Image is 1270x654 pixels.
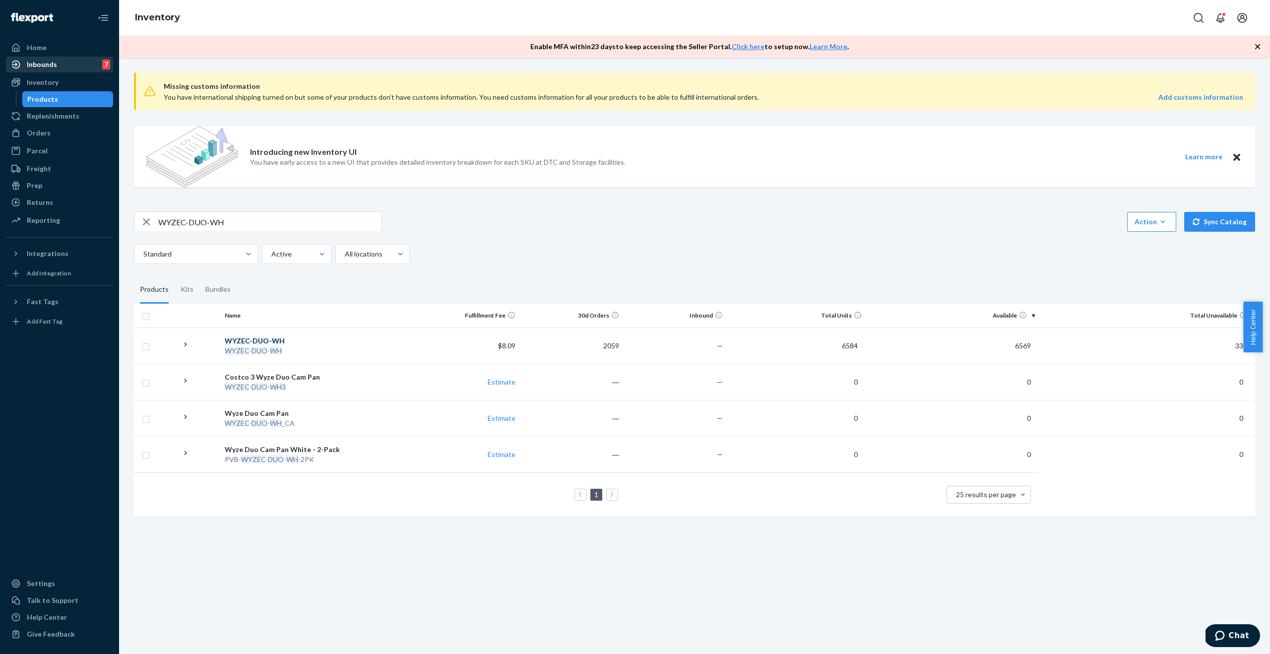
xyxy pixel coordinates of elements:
span: 6584 [838,341,862,350]
a: Settings [6,576,113,591]
a: Add customs information [1158,92,1243,102]
input: Search inventory by name or sku [158,212,381,232]
th: Total Unavailable [1039,304,1255,327]
a: Inventory [6,74,113,90]
div: Parcel [27,146,48,156]
em: WH3 [270,383,286,391]
span: — [717,341,723,350]
th: 30d Orders [519,304,623,327]
a: Click here [732,42,764,51]
span: Missing customs information [164,80,1243,92]
button: Help Center [1243,302,1263,352]
span: 0 [850,378,862,386]
a: Replenishments [6,108,113,124]
div: Inbounds [27,60,57,69]
em: WYZEC [225,419,249,427]
em: WH [272,336,285,345]
th: Available [866,304,1039,327]
em: WYZEC [225,336,250,345]
div: - - [225,336,412,346]
div: - - [225,346,412,356]
a: Reporting [6,212,113,228]
div: Give Feedback [27,629,75,639]
button: Open notifications [1210,8,1230,28]
a: Add Integration [6,265,113,281]
em: WYZEC [241,455,265,463]
div: Prep [27,181,42,191]
td: ― [519,436,623,472]
em: DUO [252,383,267,391]
div: Talk to Support [27,595,78,605]
span: 0 [1023,414,1035,422]
img: Flexport logo [11,13,53,23]
div: Replenishments [27,111,79,121]
em: WH [270,419,282,427]
td: ― [519,400,623,436]
th: Inbound [623,304,727,327]
div: Home [27,43,47,53]
button: Sync Catalog [1184,212,1255,232]
button: Integrations [6,246,113,262]
div: Add Fast Tag [27,317,63,326]
button: Give Feedback [6,626,113,642]
em: WH [270,346,282,355]
span: 0 [1235,414,1247,422]
iframe: Opens a widget where you can chat to one of our agents [1206,624,1260,649]
span: 0 [1023,450,1035,458]
em: DUO [253,336,269,345]
a: Inbounds7 [6,57,113,72]
span: 6569 [1011,341,1035,350]
div: Reporting [27,215,60,225]
a: Parcel [6,143,113,159]
ol: breadcrumbs [127,3,188,32]
div: 7 [102,60,110,69]
img: new-reports-banner-icon.82668bd98b6a51aee86340f2a7b77ae3.png [146,126,238,188]
button: Open Search Box [1189,8,1208,28]
p: Enable MFA within 23 days to keep accessing the Seller Portal. to setup now. . [530,42,849,52]
span: 33 [1231,341,1247,350]
div: Fast Tags [27,297,59,307]
div: - - _CA [225,418,412,428]
span: — [717,450,723,458]
div: Returns [27,197,53,207]
div: Freight [27,164,51,174]
th: Total Units [727,304,865,327]
span: 0 [1023,378,1035,386]
div: Products [140,276,169,304]
p: You have early access to a new UI that provides detailed inventory breakdown for each SKU at DTC ... [250,157,626,167]
a: Orders [6,125,113,141]
a: Home [6,40,113,56]
em: WYZEC [225,383,249,391]
div: Products [27,94,58,104]
p: Introducing new Inventory UI [250,146,357,158]
a: Inventory [135,12,180,23]
div: Orders [27,128,51,138]
span: 0 [1235,450,1247,458]
span: 25 results per page [956,490,1016,499]
span: $8.09 [498,341,515,350]
em: WH [286,455,298,463]
div: - - [225,382,412,392]
em: DUO [268,455,284,463]
a: Estimate [488,378,515,386]
td: 2059 [519,327,623,364]
input: All locations [344,249,345,259]
span: 0 [850,450,862,458]
a: Add Fast Tag [6,314,113,329]
a: Learn More [810,42,847,51]
div: Costco 3 Wyze Duo Cam Pan [225,372,412,382]
div: Bundles [205,276,231,304]
div: Wyze Duo Cam Pan White - 2-Pack [225,445,412,455]
div: Help Center [27,612,67,622]
button: Learn more [1179,151,1228,163]
div: Integrations [27,249,68,259]
button: Fast Tags [6,294,113,310]
button: Open account menu [1232,8,1252,28]
a: Prep [6,178,113,194]
button: Close [1230,151,1243,163]
span: — [717,378,723,386]
em: DUO [252,346,267,355]
input: Standard [142,249,143,259]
